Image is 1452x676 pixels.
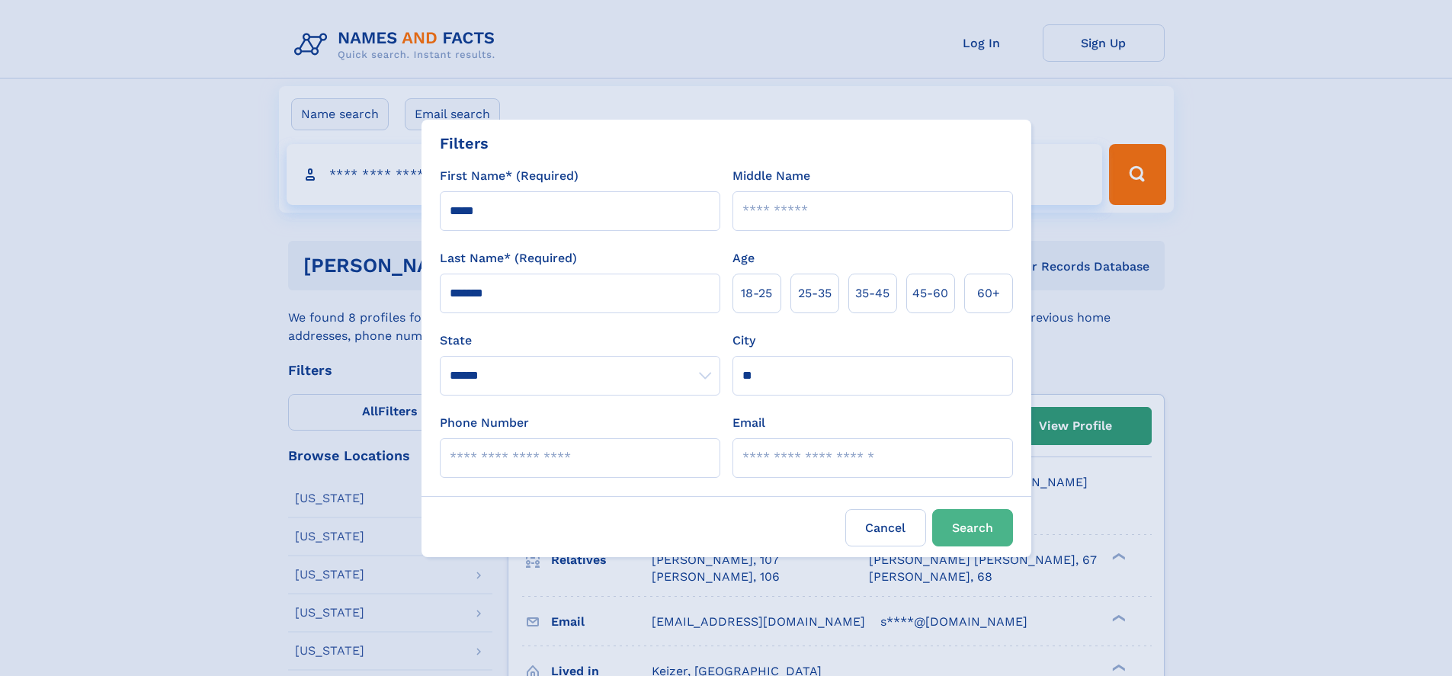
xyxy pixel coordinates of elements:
[855,284,889,303] span: 35‑45
[741,284,772,303] span: 18‑25
[732,332,755,350] label: City
[798,284,832,303] span: 25‑35
[845,509,926,546] label: Cancel
[440,132,489,155] div: Filters
[732,414,765,432] label: Email
[912,284,948,303] span: 45‑60
[440,332,720,350] label: State
[732,249,755,268] label: Age
[440,167,579,185] label: First Name* (Required)
[440,249,577,268] label: Last Name* (Required)
[932,509,1013,546] button: Search
[732,167,810,185] label: Middle Name
[977,284,1000,303] span: 60+
[440,414,529,432] label: Phone Number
